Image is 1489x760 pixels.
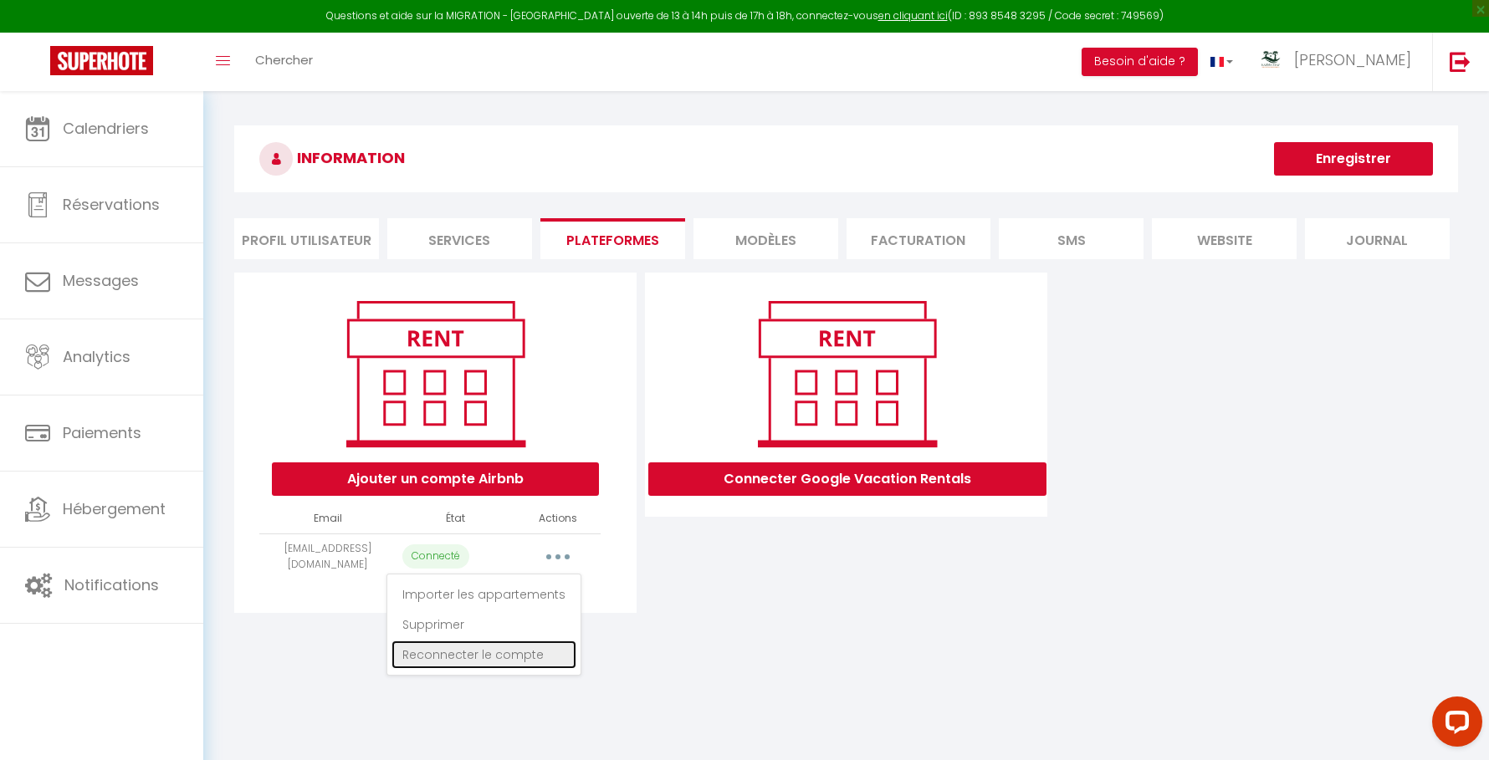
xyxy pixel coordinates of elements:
[259,504,396,533] th: Email
[396,504,515,533] th: État
[1082,48,1198,76] button: Besoin d'aide ?
[329,293,542,454] img: rent.png
[272,462,599,496] button: Ajouter un compte Airbnb
[63,194,160,215] span: Réservations
[387,218,532,259] li: Services
[234,218,379,259] li: Profil Utilisateur
[391,610,576,639] a: Supprimer
[515,504,601,533] th: Actions
[63,498,166,519] span: Hébergement
[648,462,1046,496] button: Connecter Google Vacation Rentals
[1152,218,1297,259] li: website
[64,574,159,595] span: Notifications
[234,125,1458,192] h3: INFORMATION
[243,33,325,91] a: Chercher
[878,8,948,23] a: en cliquant ici
[259,533,396,579] td: [EMAIL_ADDRESS][DOMAIN_NAME]
[1305,218,1450,259] li: Journal
[255,51,313,69] span: Chercher
[50,46,153,75] img: Super Booking
[540,218,685,259] li: Plateformes
[1274,142,1433,176] button: Enregistrer
[1419,690,1489,760] iframe: LiveChat chat widget
[63,270,139,291] span: Messages
[1246,33,1432,91] a: ... [PERSON_NAME]
[847,218,991,259] li: Facturation
[1294,49,1411,70] span: [PERSON_NAME]
[391,580,576,609] a: Importer les appartements
[999,218,1144,259] li: SMS
[63,346,130,367] span: Analytics
[63,118,149,139] span: Calendriers
[63,422,141,443] span: Paiements
[1450,51,1471,72] img: logout
[1258,48,1283,73] img: ...
[693,218,838,259] li: MODÈLES
[740,293,954,454] img: rent.png
[391,640,576,669] a: Reconnecter le compte
[402,544,469,569] p: Connecté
